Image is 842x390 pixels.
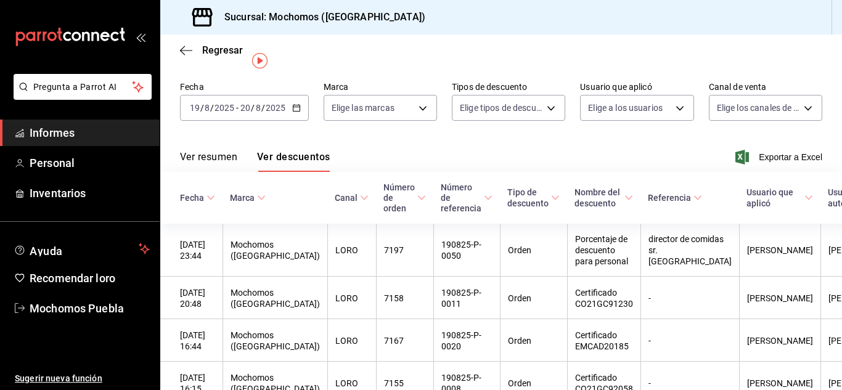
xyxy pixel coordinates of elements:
[180,150,330,172] div: pestañas de navegación
[30,245,63,258] font: Ayuda
[588,103,663,113] font: Elige a los usuarios
[231,240,320,261] font: Mochomos ([GEOGRAPHIC_DATA])
[265,103,286,113] input: ----
[30,272,115,285] font: Recomendar loro
[507,187,560,208] span: Tipo de descuento
[332,103,394,113] font: Elige las marcas
[508,378,531,388] font: Orden
[30,302,124,315] font: Mochomos Puebla
[747,293,813,303] font: [PERSON_NAME]
[648,193,691,203] font: Referencia
[9,89,152,102] a: Pregunta a Parrot AI
[261,103,265,113] font: /
[648,336,651,346] font: -
[180,240,205,261] font: [DATE] 23:44
[441,288,481,309] font: 190825-P-0011
[255,103,261,113] input: --
[257,151,330,163] font: Ver descuentos
[441,182,493,214] span: Número de referencia
[136,32,145,42] button: abrir_cajón_menú
[508,336,531,346] font: Orden
[33,82,117,92] font: Pregunta a Parrot AI
[747,378,813,388] font: [PERSON_NAME]
[202,44,243,56] font: Regresar
[648,192,702,203] span: Referencia
[180,82,204,92] font: Fecha
[180,288,205,309] font: [DATE] 20:48
[441,240,481,261] font: 190825-P-0050
[210,103,214,113] font: /
[335,336,358,346] font: LORO
[14,74,152,100] button: Pregunta a Parrot AI
[507,188,549,208] font: Tipo de descuento
[384,293,404,303] font: 7158
[30,187,86,200] font: Inventarios
[383,182,426,214] span: Número de orden
[204,103,210,113] input: --
[180,44,243,56] button: Regresar
[575,288,633,309] font: Certificado CO21GC91230
[383,182,415,214] font: Número de orden
[230,192,266,203] span: Marca
[231,330,320,351] font: Mochomos ([GEOGRAPHIC_DATA])
[252,53,268,68] img: Marcador de información sobre herramientas
[189,103,200,113] input: --
[648,235,732,267] font: director de comidas sr. [GEOGRAPHIC_DATA]
[30,156,75,169] font: Personal
[580,82,652,92] font: Usuario que aplicó
[324,82,349,92] font: Marca
[335,192,369,203] span: Canal
[30,126,75,139] font: Informes
[335,246,358,256] font: LORO
[251,103,255,113] font: /
[746,188,793,208] font: Usuario que aplicó
[180,151,237,163] font: Ver resumen
[236,103,239,113] font: -
[747,246,813,256] font: [PERSON_NAME]
[384,378,404,388] font: 7155
[452,82,527,92] font: Tipos de descuento
[335,378,358,388] font: LORO
[335,293,358,303] font: LORO
[441,182,481,214] font: Número de referencia
[709,82,767,92] font: Canal de venta
[200,103,204,113] font: /
[747,336,813,346] font: [PERSON_NAME]
[180,193,204,203] font: Fecha
[648,293,651,303] font: -
[508,246,531,256] font: Orden
[335,193,358,203] font: Canal
[231,288,320,309] font: Mochomos ([GEOGRAPHIC_DATA])
[575,235,628,267] font: Porcentaje de descuento para personal
[746,187,813,208] span: Usuario que aplicó
[15,373,102,383] font: Sugerir nueva función
[648,378,651,388] font: -
[574,188,620,208] font: Nombre del descuento
[224,11,425,23] font: Sucursal: Mochomos ([GEOGRAPHIC_DATA])
[240,103,251,113] input: --
[508,293,531,303] font: Orden
[574,187,633,208] span: Nombre del descuento
[717,103,815,113] font: Elige los canales de venta
[180,330,205,351] font: [DATE] 16:44
[738,150,822,165] button: Exportar a Excel
[384,336,404,346] font: 7167
[230,193,255,203] font: Marca
[575,330,629,351] font: Certificado EMCAD20185
[759,152,822,162] font: Exportar a Excel
[214,103,235,113] input: ----
[441,330,481,351] font: 190825-P-0020
[180,192,215,203] span: Fecha
[460,103,554,113] font: Elige tipos de descuento
[384,246,404,256] font: 7197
